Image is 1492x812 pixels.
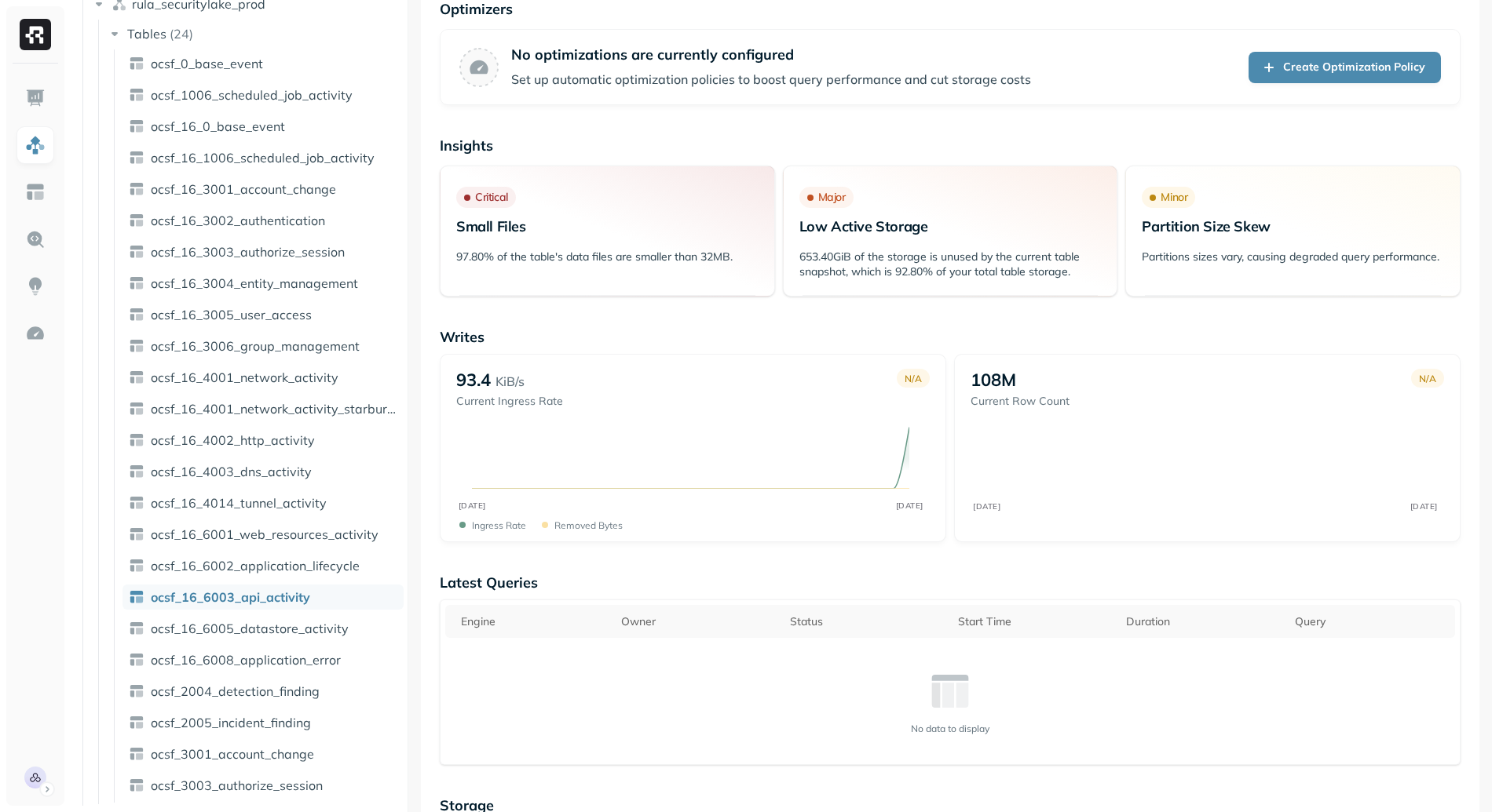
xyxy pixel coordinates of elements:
img: Asset Explorer [25,182,46,202]
p: Partitions sizes vary, causing degraded query performance. [1142,249,1444,264]
p: N/A [1419,373,1436,384]
a: ocsf_16_4014_tunnel_activity [123,490,404,515]
p: Major [818,190,846,205]
span: Tables [127,26,166,42]
span: ocsf_16_6003_api_activity [151,589,310,605]
a: ocsf_0_base_event [123,51,404,76]
img: Optimization [25,323,46,344]
p: No optimizations are currently configured [511,46,1031,64]
img: table [129,150,144,166]
tspan: [DATE] [973,501,1000,511]
img: Assets [25,135,46,155]
span: ocsf_16_0_base_event [151,118,285,134]
img: Rula [24,766,46,788]
a: ocsf_3001_account_change [123,741,404,766]
span: ocsf_16_3005_user_access [151,307,312,322]
img: table [129,338,144,354]
span: ocsf_16_4014_tunnel_activity [151,495,327,511]
p: Writes [440,328,1461,346]
span: ocsf_3001_account_change [151,746,314,762]
p: 653.40GiB of the storage is unused by the current table snapshot, which is 92.80% of your total t... [799,249,1102,279]
img: table [129,683,144,699]
span: ocsf_2005_incident_finding [151,715,311,730]
a: ocsf_16_3002_authentication [123,208,404,233]
img: table [129,777,144,793]
tspan: [DATE] [896,501,923,511]
span: ocsf_16_3004_entity_management [151,275,358,291]
p: Current Ingress Rate [456,394,563,409]
p: Set up automatic optimization policies to boost query performance and cut storage costs [511,70,1031,89]
span: ocsf_2004_detection_finding [151,683,320,699]
div: Engine [461,614,605,629]
tspan: [DATE] [1410,501,1438,511]
span: ocsf_16_6001_web_resources_activity [151,526,378,542]
p: Removed bytes [554,519,623,531]
img: table [129,526,144,542]
span: ocsf_16_6005_datastore_activity [151,621,349,636]
span: ocsf_16_4001_network_activity [151,370,338,385]
p: Ingress Rate [472,519,526,531]
a: ocsf_16_0_base_event [123,114,404,139]
span: ocsf_0_base_event [151,56,263,71]
p: Insights [440,137,1461,155]
a: Create Optimization Policy [1249,52,1441,83]
span: ocsf_16_3002_authentication [151,213,325,228]
span: ocsf_16_6002_application_lifecycle [151,558,360,573]
a: ocsf_16_4001_network_activity_starburst_poc [123,396,404,421]
span: ocsf_16_4002_http_activity [151,432,315,448]
a: ocsf_16_3004_entity_management [123,271,404,296]
img: Insights [25,276,46,297]
p: Low Active Storage [799,217,1102,235]
a: ocsf_3003_authorize_session [123,773,404,798]
a: ocsf_16_6002_application_lifecycle [123,553,404,578]
p: Critical [475,190,508,205]
img: table [129,589,144,605]
p: KiB/s [496,372,525,391]
img: table [129,401,144,417]
img: table [129,275,144,291]
img: table [129,213,144,228]
img: table [129,244,144,260]
p: No data to display [911,723,989,734]
a: ocsf_16_3003_authorize_session [123,239,404,264]
a: ocsf_16_6003_api_activity [123,584,404,610]
a: ocsf_16_1006_scheduled_job_activity [123,145,404,170]
div: Owner [621,614,773,629]
span: ocsf_16_4003_dns_activity [151,464,312,479]
span: ocsf_1006_scheduled_job_activity [151,87,353,103]
img: table [129,464,144,479]
img: table [129,652,144,668]
p: 93.4 [456,369,491,391]
img: table [129,181,144,197]
div: Status [790,614,942,629]
a: ocsf_2004_detection_finding [123,679,404,704]
p: Current Row Count [971,394,1070,409]
img: table [129,307,144,322]
a: ocsf_16_3005_user_access [123,302,404,327]
img: Ryft [20,19,51,50]
img: table [129,118,144,134]
a: ocsf_16_6008_application_error [123,647,404,672]
button: Tables(24) [107,21,403,46]
img: table [129,56,144,71]
img: Query Explorer [25,229,46,249]
img: table [129,715,144,730]
img: table [129,87,144,103]
span: ocsf_16_4001_network_activity_starburst_poc [151,401,397,417]
img: Dashboard [25,88,46,108]
a: ocsf_1006_scheduled_job_activity [123,82,404,107]
img: table [129,746,144,762]
p: N/A [905,373,922,384]
a: ocsf_16_6001_web_resources_activity [123,522,404,547]
a: ocsf_16_3006_group_management [123,333,404,359]
div: Duration [1126,614,1278,629]
p: Minor [1161,190,1187,205]
a: ocsf_2005_incident_finding [123,710,404,735]
a: ocsf_16_3001_account_change [123,177,404,202]
span: ocsf_16_1006_scheduled_job_activity [151,150,375,166]
img: table [129,495,144,511]
p: Partition Size Skew [1142,217,1444,235]
span: ocsf_16_3001_account_change [151,181,336,197]
tspan: [DATE] [459,501,486,511]
span: ocsf_3003_authorize_session [151,777,323,793]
